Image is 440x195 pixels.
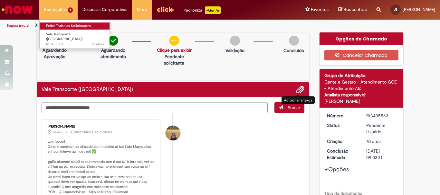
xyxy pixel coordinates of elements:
[46,42,104,47] span: R13435563
[137,6,147,13] span: More
[322,138,362,145] dt: Criação
[394,7,397,12] span: JB
[166,126,180,140] div: Amanda De Campos Gomes Do Nascimento
[230,36,240,46] img: img-circle-grey.png
[157,53,192,66] p: Pendente solicitante
[324,72,399,79] div: Grupo de Atribuição:
[282,96,315,104] div: Adicionar anexos
[311,6,329,13] span: Favoritos
[157,47,192,53] a: Clique para exibir
[366,138,396,145] div: 21/08/2025 11:02:21
[225,47,244,54] p: Validação
[366,122,396,135] div: Pendente Usuário
[48,125,155,129] div: [PERSON_NAME]
[288,105,300,111] span: Enviar
[40,31,110,45] a: Aberto R13435563 : Vale Transporte (VT)
[283,47,304,54] p: Concluído
[157,4,174,14] img: click_logo_yellow_360x200.png
[98,47,128,60] p: Aguardando atendimento
[366,148,396,161] div: [DATE] 09:02:31
[296,85,304,94] button: Adicionar anexos
[68,7,73,13] span: 1
[91,42,104,47] span: 7d atrás
[71,129,112,135] small: Comentários adicionais
[205,6,221,14] p: +GenAi
[320,32,404,45] div: Opções do Chamado
[322,148,362,161] dt: Conclusão Estimada
[39,47,70,60] p: Aguardando Aprovação
[1,3,34,16] img: ServiceNow
[324,50,399,60] button: Cancelar Chamado
[53,130,63,134] span: 6d atrás
[289,36,299,46] img: img-circle-grey.png
[7,23,29,28] a: Página inicial
[322,122,362,129] dt: Status
[5,20,289,31] ul: Trilhas de página
[91,42,104,47] time: 21/08/2025 11:02:23
[42,87,133,93] h2: Vale Transporte (VT) Histórico de tíquete
[44,6,67,13] span: Requisições
[324,92,399,98] div: Analista responsável:
[274,102,304,113] button: Enviar
[324,79,399,92] div: Gente e Gestão - Atendimento GGE - Atendimento Alô
[322,112,362,119] dt: Número
[366,138,381,144] time: 21/08/2025 11:02:21
[39,19,110,49] ul: Requisições
[53,130,63,134] time: 22/08/2025 16:42:52
[82,6,127,13] span: Despesas Corporativas
[366,112,396,119] div: R13435563
[42,102,268,113] textarea: Digite sua mensagem aqui...
[403,7,435,12] span: [PERSON_NAME]
[108,36,118,46] img: check-circle-green.png
[46,32,82,42] span: Vale Transporte ([GEOGRAPHIC_DATA])
[169,36,179,46] img: circle-minus.png
[184,6,221,14] div: Padroniza
[40,22,110,30] a: Exibir Todas as Solicitações
[344,6,367,13] span: Rascunhos
[324,98,399,104] div: [PERSON_NAME]
[338,7,367,13] a: Rascunhos
[366,138,381,144] span: 7d atrás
